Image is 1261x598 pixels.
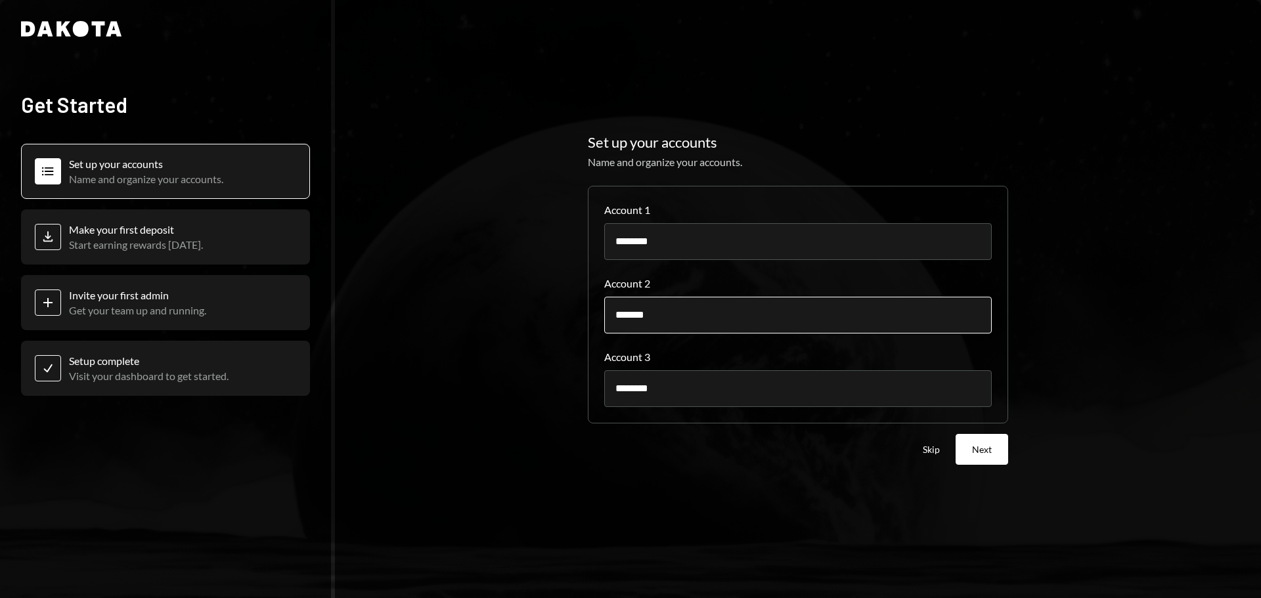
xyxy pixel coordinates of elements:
[69,158,223,170] div: Set up your accounts
[69,370,229,382] div: Visit your dashboard to get started.
[588,133,1008,152] h2: Set up your accounts
[604,202,992,218] label: Account 1
[604,276,992,291] label: Account 2
[21,91,310,117] h2: Get Started
[69,173,223,185] div: Name and organize your accounts.
[69,304,206,316] div: Get your team up and running.
[69,238,203,251] div: Start earning rewards [DATE].
[604,349,992,365] label: Account 3
[956,434,1008,465] button: Next
[69,223,203,236] div: Make your first deposit
[923,444,940,456] button: Skip
[69,289,206,301] div: Invite your first admin
[69,354,229,367] div: Setup complete
[588,154,1008,170] div: Name and organize your accounts.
